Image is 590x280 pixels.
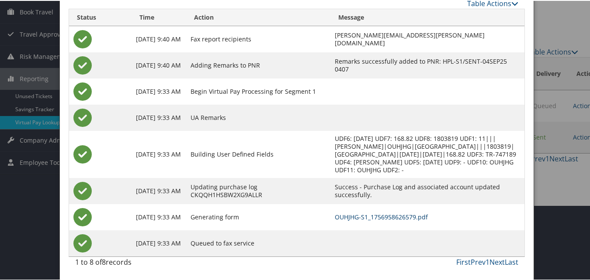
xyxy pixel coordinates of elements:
td: Begin Virtual Pay Processing for Segment 1 [186,78,330,104]
td: [DATE] 9:40 AM [132,51,186,78]
a: Next [489,256,505,266]
th: Action: activate to sort column ascending [186,8,330,25]
td: [PERSON_NAME][EMAIL_ADDRESS][PERSON_NAME][DOMAIN_NAME] [330,25,524,51]
th: Time: activate to sort column ascending [132,8,186,25]
span: 8 [102,256,106,266]
a: OUHJHG-S1_1756958626579.pdf [335,212,428,220]
td: Queued to fax service [186,229,330,256]
td: Updating purchase log CKQQH1HSBW2XG9ALLR [186,177,330,203]
td: [DATE] 9:40 AM [132,25,186,51]
td: [DATE] 9:33 AM [132,130,186,177]
a: First [456,256,471,266]
td: Generating form [186,203,330,229]
td: Fax report recipients [186,25,330,51]
td: [DATE] 9:33 AM [132,104,186,130]
td: [DATE] 9:33 AM [132,203,186,229]
th: Status: activate to sort column ascending [69,8,132,25]
a: 1 [486,256,489,266]
td: Adding Remarks to PNR [186,51,330,78]
td: [DATE] 9:33 AM [132,177,186,203]
td: UDF6: [DATE] UDF7: 168.82 UDF8: 1803819 UDF1: 11|||[PERSON_NAME]|OUHJHG|[GEOGRAPHIC_DATA]|||18038... [330,130,524,177]
th: Message: activate to sort column ascending [330,8,524,25]
a: Last [505,256,518,266]
a: Prev [471,256,486,266]
td: [DATE] 9:33 AM [132,78,186,104]
td: Success - Purchase Log and associated account updated successfully. [330,177,524,203]
td: [DATE] 9:33 AM [132,229,186,256]
td: UA Remarks [186,104,330,130]
div: 1 to 8 of records [75,256,176,271]
td: Remarks successfully added to PNR: HPL-S1/SENT-04SEP25 0407 [330,51,524,78]
td: Building User Defined Fields [186,130,330,177]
